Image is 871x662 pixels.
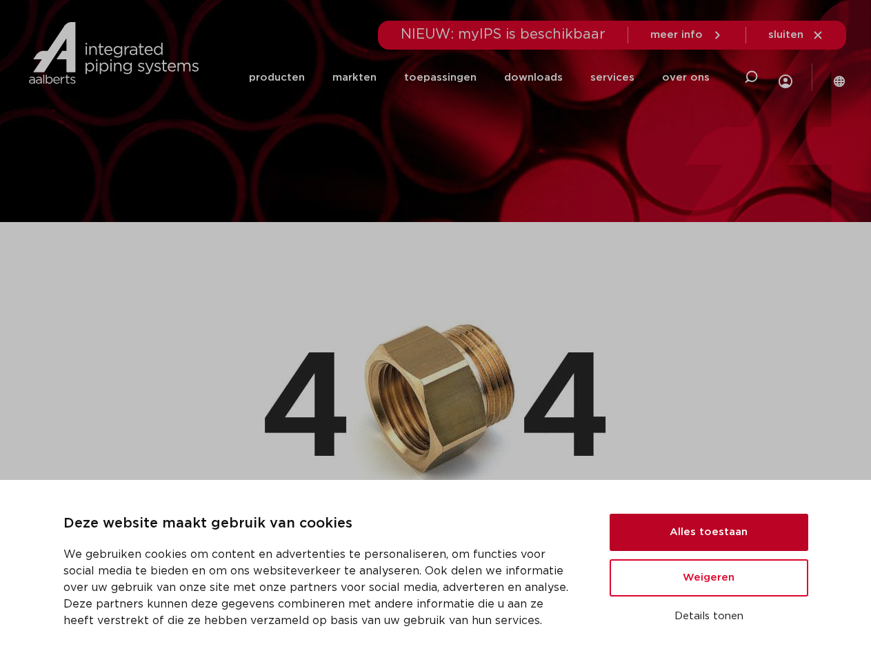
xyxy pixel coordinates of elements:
[590,50,634,106] a: services
[662,50,710,106] a: over ons
[768,30,803,40] span: sluiten
[249,50,305,106] a: producten
[610,514,808,551] button: Alles toestaan
[32,229,839,273] h1: Pagina niet gevonden
[650,29,723,41] a: meer info
[332,50,377,106] a: markten
[650,30,703,40] span: meer info
[610,605,808,628] button: Details tonen
[63,546,577,629] p: We gebruiken cookies om content en advertenties te personaliseren, om functies voor social media ...
[610,559,808,596] button: Weigeren
[63,513,577,535] p: Deze website maakt gebruik van cookies
[768,29,824,41] a: sluiten
[401,28,605,41] span: NIEUW: myIPS is beschikbaar
[504,50,563,106] a: downloads
[249,50,710,106] nav: Menu
[404,50,477,106] a: toepassingen
[779,46,792,110] div: my IPS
